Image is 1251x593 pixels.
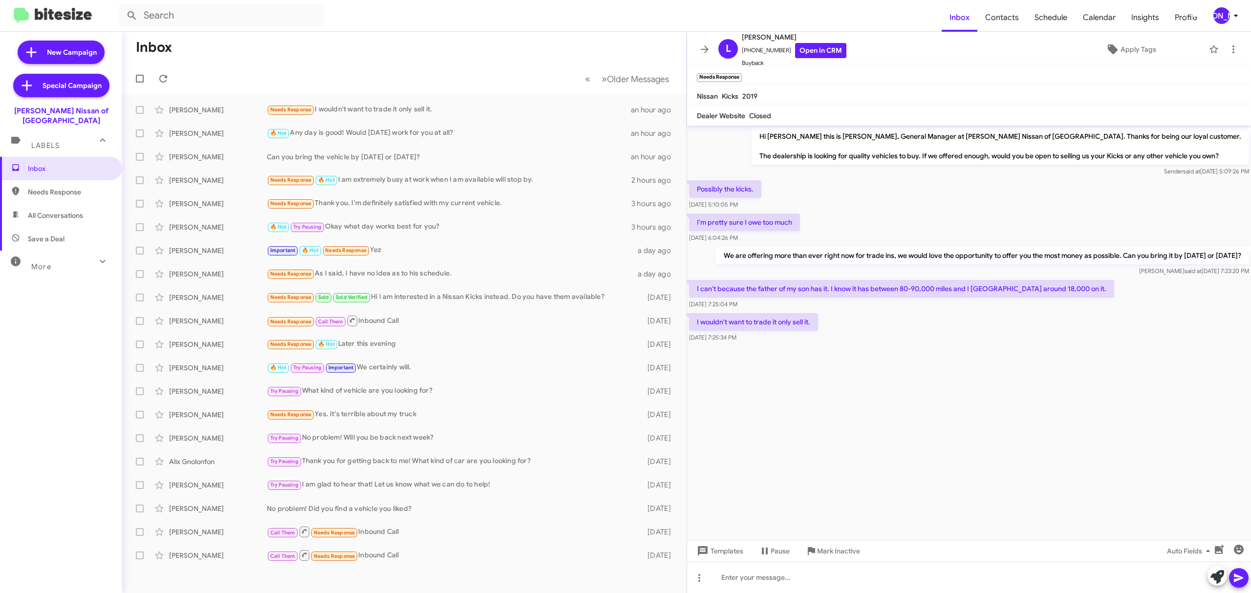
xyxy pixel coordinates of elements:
div: As I said, I have no idea as to his schedule. [267,268,637,279]
div: Alix Gnolonfon [169,457,267,466]
div: [DATE] [637,433,679,443]
div: [PERSON_NAME] [169,175,267,185]
span: Call Them [270,553,296,559]
div: Thank you. I'm definitely satisfied with my current vehicle. [267,198,631,209]
span: « [585,73,590,85]
div: We certainly will. [267,362,637,373]
div: Yez [267,245,637,256]
p: Hi [PERSON_NAME] this is [PERSON_NAME], General Manager at [PERSON_NAME] Nissan of [GEOGRAPHIC_DA... [752,127,1249,165]
span: Needs Response [270,341,312,347]
div: [PERSON_NAME] [169,363,267,373]
div: [PERSON_NAME] [169,386,267,396]
a: Open in CRM [795,43,846,58]
button: Templates [687,542,751,560]
span: Important [328,364,354,371]
div: 3 hours ago [631,222,679,232]
p: Possibly the kicks. [689,180,761,198]
p: We are offering more than ever right now for trade ins, we would love the opportunity to offer yo... [716,247,1249,264]
div: [PERSON_NAME] [1213,7,1230,24]
div: [PERSON_NAME] [169,128,267,138]
span: Needs Response [270,200,312,207]
span: 🔥 Hot [302,247,319,254]
div: an hour ago [631,128,679,138]
a: Insights [1123,3,1167,32]
button: [PERSON_NAME] [1205,7,1240,24]
span: Needs Response [270,106,312,113]
span: Important [270,247,296,254]
span: Labels [31,141,60,150]
div: Okay what day works best for you? [267,221,631,233]
nav: Page navigation example [580,69,675,89]
div: an hour ago [631,152,679,162]
span: Dealer Website [697,111,745,120]
span: Buyback [742,58,846,68]
div: [DATE] [637,363,679,373]
div: [PERSON_NAME] [169,316,267,326]
span: Needs Response [325,247,367,254]
span: said at [1185,267,1202,275]
button: Pause [751,542,798,560]
span: Try Pausing [293,364,322,371]
div: [PERSON_NAME] [169,339,267,349]
span: More [31,262,51,271]
span: Needs Response [314,529,355,536]
div: [PERSON_NAME] [169,293,267,302]
span: Templates [695,542,743,560]
div: [PERSON_NAME] [169,504,267,513]
span: Try Pausing [293,224,322,230]
span: Call Them [270,529,296,536]
div: [DATE] [637,480,679,490]
div: a day ago [637,269,679,279]
span: Try Pausing [270,435,299,441]
div: 3 hours ago [631,199,679,209]
span: 🔥 Hot [318,341,335,347]
span: [PERSON_NAME] [742,31,846,43]
span: Needs Response [270,271,312,277]
span: 🔥 Hot [270,364,287,371]
span: Pause [771,542,790,560]
a: New Campaign [18,41,105,64]
div: No problem! Did you find a vehicle you liked? [267,504,637,513]
span: Needs Response [270,318,312,325]
div: [PERSON_NAME] [169,105,267,115]
div: [DATE] [637,457,679,466]
div: an hour ago [631,105,679,115]
span: Inbox [28,164,111,173]
div: [DATE] [637,504,679,513]
div: [DATE] [637,316,679,326]
span: Special Campaign [43,81,102,90]
span: Older Messages [607,74,669,85]
button: Next [596,69,675,89]
span: All Conversations [28,211,83,220]
div: Inbound Call [267,315,637,327]
a: Profile [1167,3,1205,32]
div: [PERSON_NAME] [169,433,267,443]
p: I'm pretty sure I owe too much [689,213,800,231]
span: 🔥 Hot [270,224,287,230]
div: I am glad to hear that! Let us know what we can do to help! [267,479,637,490]
div: [PERSON_NAME] [169,480,267,490]
div: 2 hours ago [631,175,679,185]
a: Schedule [1027,3,1075,32]
button: Apply Tags [1057,41,1204,58]
div: Thank you for getting back to me! What kind of car are you looking for? [267,456,637,467]
span: Mark Inactive [817,542,860,560]
div: [DATE] [637,386,679,396]
span: » [602,73,607,85]
div: Later this evening [267,339,637,350]
span: L [726,41,731,57]
span: Nissan [697,92,718,101]
span: [DATE] 7:25:04 PM [689,300,737,308]
button: Auto Fields [1159,542,1222,560]
span: New Campaign [47,47,97,57]
div: I am extremely busy at work when I am available will stop by. [267,174,631,186]
span: Auto Fields [1167,542,1214,560]
span: Needs Response [270,294,312,300]
div: [PERSON_NAME] [169,269,267,279]
span: [DATE] 5:10:05 PM [689,201,738,208]
button: Mark Inactive [798,542,868,560]
span: Try Pausing [270,388,299,394]
div: Inbound Call [267,549,637,561]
